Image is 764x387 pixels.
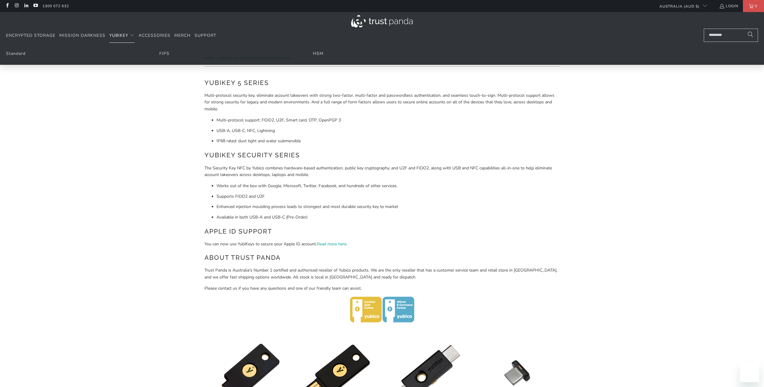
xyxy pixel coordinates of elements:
li: Multi-protocol support; FIDO2, U2F, Smart card, OTP, OpenPGP 3 [217,117,560,124]
span: Mission Darkness [59,33,105,38]
h2: YubiKey 5 Series [204,78,560,88]
span: Merch [174,33,191,38]
a: 1300 072 632 [42,3,69,9]
a: Trust Panda Australia on Instagram [14,4,19,8]
h2: Apple ID Support [204,227,560,236]
h2: YubiKey Security Series [204,150,560,160]
span: YubiKey [109,33,128,38]
li: Available in both USB-A and USB-C (Pre-Order) [217,214,560,221]
li: Supports FIDO2 and U2F [217,193,560,200]
a: Encrypted Storage [6,29,55,43]
p: You can now use YubiKeys to secure your Apple ID account. . [204,241,560,247]
nav: Translation missing: en.navigation.header.main_nav [6,29,216,43]
p: Please contact us if you have any questions and one of our friendly team can assist. [204,285,560,292]
span: Encrypted Storage [6,33,55,38]
h2: About Trust Panda [204,253,560,263]
a: Support [195,29,216,43]
iframe: Button to launch messaging window [740,363,759,382]
button: Search [743,29,758,42]
li: USB-A, USB-C, NFC, Lightning [217,127,560,134]
a: Trust Panda Australia on LinkedIn [23,4,29,8]
a: Read more here [317,241,346,247]
span: Support [195,33,216,38]
span: Accessories [139,33,170,38]
a: Merch [174,29,191,43]
a: Login [719,3,738,9]
li: Works out of the box with Google, Microsoft, Twitter, Facebook, and hundreds of other services. [217,183,560,189]
input: Search... [704,29,758,42]
p: The Security Key NFC by Yubico combines hardware-based authentication, public key cryptography, a... [204,165,560,178]
a: Standard [6,51,26,56]
li: Enhanced injection moulding process leads to strongest and most durable security key to market [217,203,560,210]
a: Trust Panda Australia on Facebook [5,4,10,8]
p: Trust Panda is Australia's Number 1 certified and authorised reseller of Yubico products. We are ... [204,267,560,281]
a: Accessories [139,29,170,43]
a: Mission Darkness [59,29,105,43]
li: IP68 rated: dust tight and water submersible [217,138,560,144]
img: Trust Panda Australia [351,15,413,27]
a: FIPS [159,51,170,56]
summary: YubiKey [109,29,135,43]
a: Trust Panda Australia on YouTube [33,4,38,8]
a: HSM [313,51,323,56]
p: Multi-protocol security key, eliminate account takeovers with strong two-factor, multi-factor and... [204,92,560,112]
